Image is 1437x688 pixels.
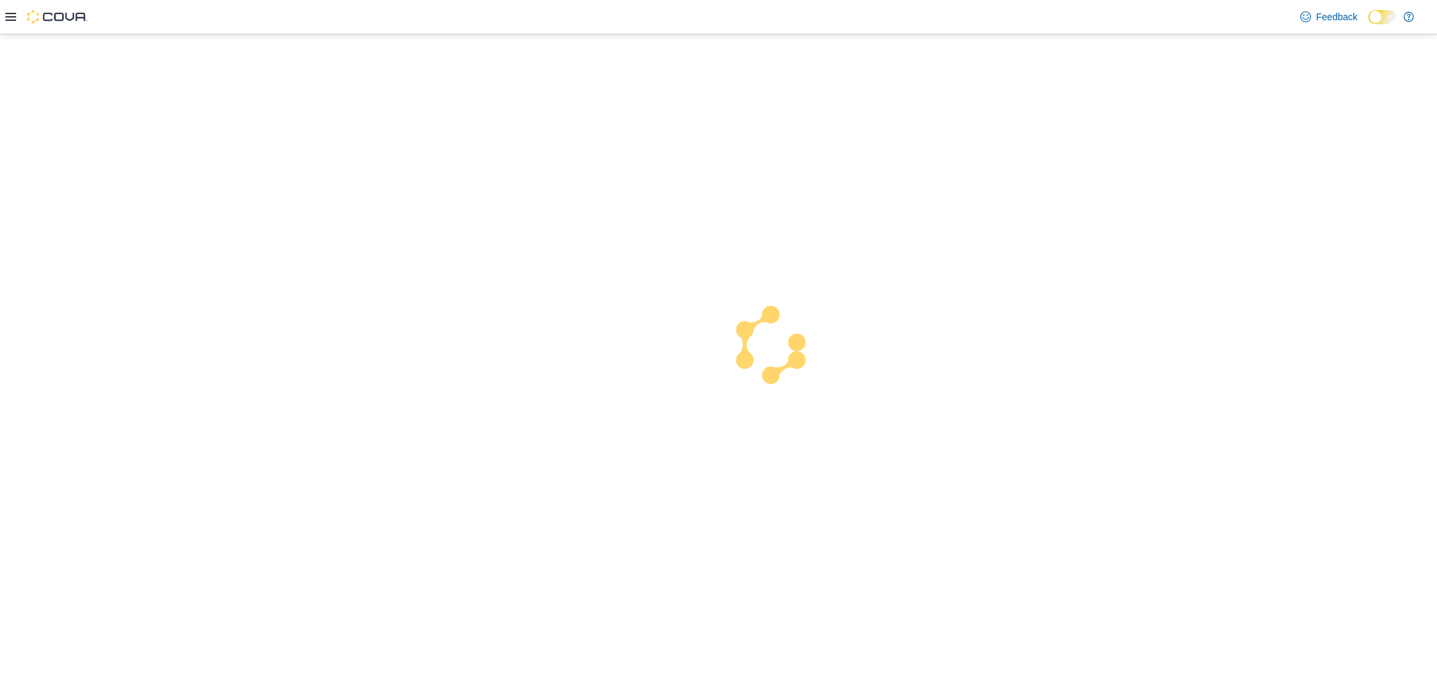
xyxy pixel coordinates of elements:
a: Feedback [1295,3,1363,30]
img: cova-loader [719,296,820,397]
span: Feedback [1316,10,1358,24]
span: Dark Mode [1368,24,1369,25]
img: Cova [27,10,88,24]
input: Dark Mode [1368,10,1397,24]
